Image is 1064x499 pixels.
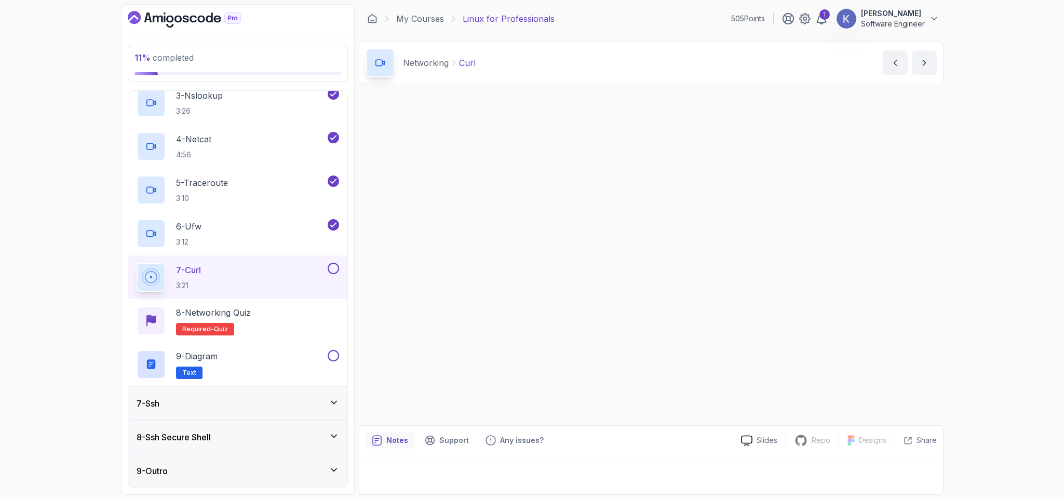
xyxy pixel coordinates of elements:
button: next content [912,50,937,75]
button: 9-DiagramText [137,350,339,379]
span: completed [134,52,194,63]
p: 3:26 [176,106,223,116]
p: Curl [459,57,476,69]
span: Required- [182,325,214,333]
p: Linux for Professionals [463,12,555,25]
p: Share [917,435,937,446]
button: 9-Outro [128,454,347,488]
button: 5-Traceroute3:10 [137,176,339,205]
p: 3:10 [176,193,228,204]
a: My Courses [396,12,444,25]
p: 505 Points [731,14,765,24]
h3: 9 - Outro [137,465,168,477]
p: 3:12 [176,237,201,247]
p: Support [439,435,469,446]
h3: 8 - Ssh Secure Shell [137,431,211,443]
button: 7-Ssh [128,387,347,420]
p: Any issues? [500,435,544,446]
p: Software Engineer [861,19,925,29]
p: Notes [386,435,408,446]
button: 4-Netcat4:56 [137,132,339,161]
p: Repo [812,435,830,446]
a: Dashboard [367,14,378,24]
a: 1 [815,12,828,25]
button: 8-Networking QuizRequired-quiz [137,306,339,335]
button: Support button [419,432,475,449]
p: Designs [859,435,886,446]
button: Feedback button [479,432,550,449]
p: 3:21 [176,280,201,291]
p: 7 - Curl [176,264,201,276]
a: Slides [733,435,786,446]
button: Share [895,435,937,446]
button: 3-Nslookup3:26 [137,88,339,117]
a: Dashboard [128,11,265,28]
button: 8-Ssh Secure Shell [128,421,347,454]
p: 4 - Netcat [176,133,211,145]
span: Text [182,369,196,377]
p: Networking [403,57,449,69]
span: quiz [214,325,228,333]
p: [PERSON_NAME] [861,8,925,19]
button: notes button [366,432,414,449]
button: user profile image[PERSON_NAME]Software Engineer [836,8,939,29]
p: 3 - Nslookup [176,89,223,102]
p: 8 - Networking Quiz [176,306,251,319]
button: 6-Ufw3:12 [137,219,339,248]
span: 11 % [134,52,151,63]
button: previous content [883,50,908,75]
p: 4:56 [176,150,211,160]
img: user profile image [837,9,856,29]
div: 1 [819,9,830,20]
p: 9 - Diagram [176,350,218,362]
p: 6 - Ufw [176,220,201,233]
p: 5 - Traceroute [176,177,228,189]
h3: 7 - Ssh [137,397,159,410]
button: 7-Curl3:21 [137,263,339,292]
p: Slides [757,435,777,446]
